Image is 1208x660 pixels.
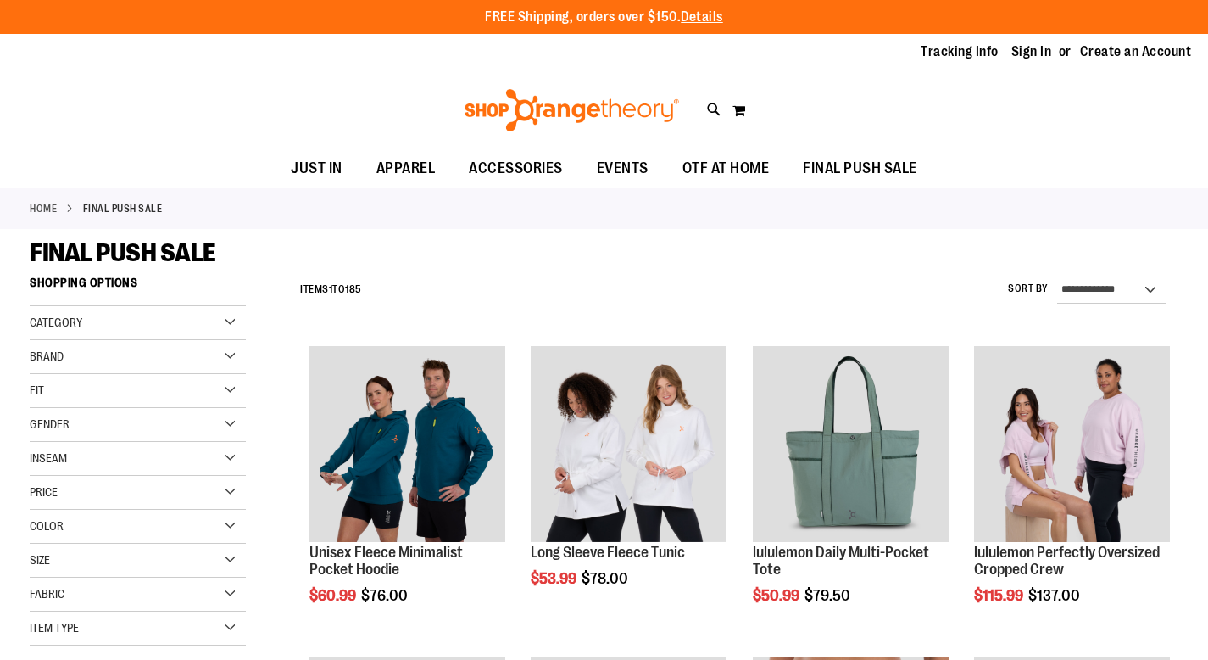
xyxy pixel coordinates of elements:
[753,544,929,578] a: lululemon Daily Multi-Pocket Tote
[83,201,163,216] strong: FINAL PUSH SALE
[30,485,58,499] span: Price
[30,350,64,363] span: Brand
[974,346,1170,542] img: lululemon Perfectly Oversized Cropped Crew
[30,451,67,465] span: Inseam
[804,587,853,604] span: $79.50
[744,338,957,647] div: product
[582,570,631,587] span: $78.00
[966,338,1178,647] div: product
[376,149,436,187] span: APPAREL
[309,544,463,578] a: Unisex Fleece Minimalist Pocket Hoodie
[30,553,50,567] span: Size
[359,149,453,188] a: APPAREL
[753,346,949,545] a: lululemon Daily Multi-Pocket Tote
[30,201,57,216] a: Home
[469,149,563,187] span: ACCESSORIES
[30,238,216,267] span: FINAL PUSH SALE
[30,621,79,635] span: Item Type
[974,346,1170,545] a: lululemon Perfectly Oversized Cropped Crew
[485,8,723,27] p: FREE Shipping, orders over $150.
[974,544,1160,578] a: lululemon Perfectly Oversized Cropped Crew
[1028,587,1083,604] span: $137.00
[682,149,770,187] span: OTF AT HOME
[361,587,410,604] span: $76.00
[300,277,362,303] h2: Items to
[803,149,917,187] span: FINAL PUSH SALE
[291,149,342,187] span: JUST IN
[580,149,665,188] a: EVENTS
[462,89,682,131] img: Shop Orangetheory
[309,346,505,545] a: Unisex Fleece Minimalist Pocket Hoodie
[921,42,999,61] a: Tracking Info
[309,346,505,542] img: Unisex Fleece Minimalist Pocket Hoodie
[681,9,723,25] a: Details
[329,283,333,295] span: 1
[974,587,1026,604] span: $115.99
[1011,42,1052,61] a: Sign In
[531,346,726,542] img: Product image for Fleece Long Sleeve
[786,149,934,187] a: FINAL PUSH SALE
[274,149,359,188] a: JUST IN
[452,149,580,188] a: ACCESSORIES
[665,149,787,188] a: OTF AT HOME
[30,417,70,431] span: Gender
[345,283,362,295] span: 185
[301,338,514,647] div: product
[753,587,802,604] span: $50.99
[309,587,359,604] span: $60.99
[1008,282,1049,296] label: Sort By
[30,383,44,397] span: Fit
[30,519,64,533] span: Color
[30,587,64,601] span: Fabric
[522,338,735,630] div: product
[30,268,246,306] strong: Shopping Options
[753,346,949,542] img: lululemon Daily Multi-Pocket Tote
[597,149,649,187] span: EVENTS
[531,544,685,561] a: Long Sleeve Fleece Tunic
[531,346,726,545] a: Product image for Fleece Long Sleeve
[531,570,579,587] span: $53.99
[1080,42,1192,61] a: Create an Account
[30,316,82,329] span: Category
